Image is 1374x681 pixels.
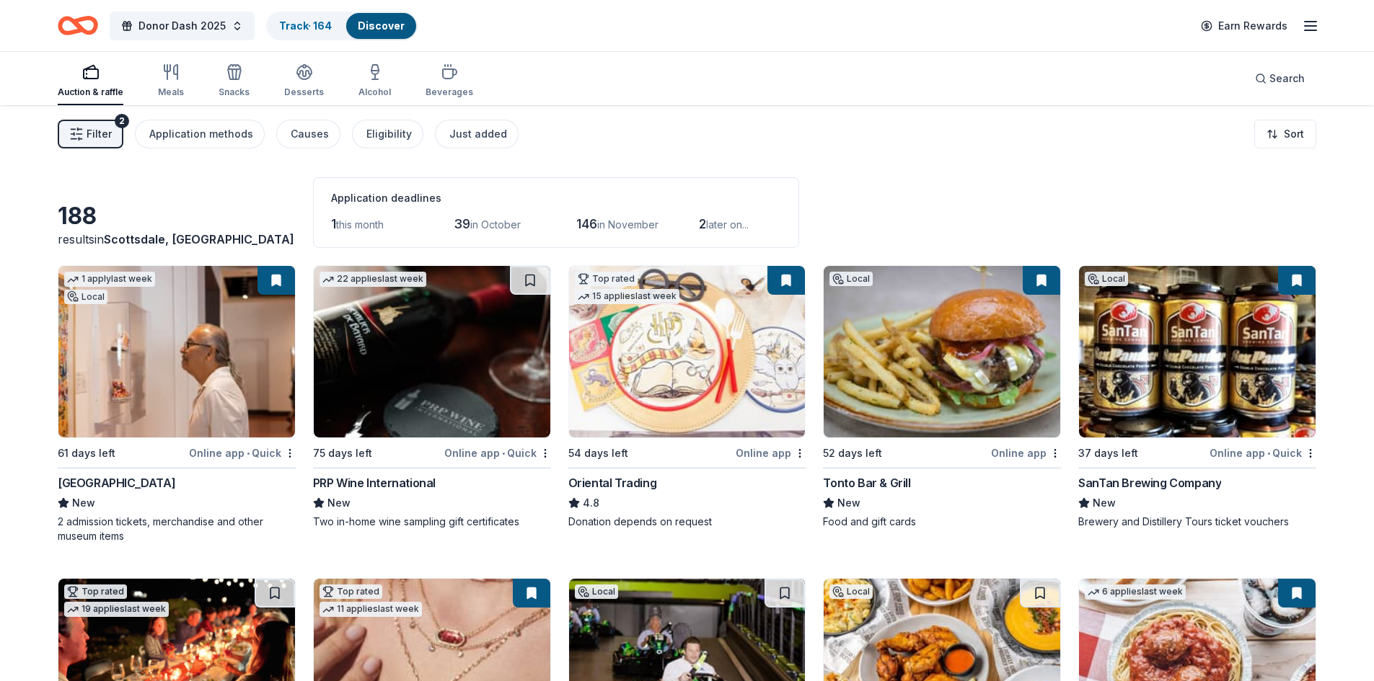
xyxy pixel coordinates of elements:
a: Image for SanTan Brewing CompanyLocal37 days leftOnline app•QuickSanTan Brewing CompanyNewBrewery... [1078,265,1316,529]
button: Search [1243,64,1316,93]
span: in November [597,218,659,231]
a: Image for Heard Museum1 applylast weekLocal61 days leftOnline app•Quick[GEOGRAPHIC_DATA]New2 admi... [58,265,296,543]
div: 11 applies last week [320,602,422,617]
div: 54 days left [568,445,628,462]
span: 4.8 [583,494,599,512]
div: 61 days left [58,445,115,462]
div: 188 [58,202,296,231]
a: Discover [358,19,405,32]
div: PRP Wine International [313,474,436,491]
img: Image for Tonto Bar & Grill [824,266,1060,437]
button: Donor Dash 2025 [110,12,255,40]
div: Application methods [149,125,253,143]
div: Local [829,272,873,286]
div: [GEOGRAPHIC_DATA] [58,474,175,491]
div: Oriental Trading [568,474,657,491]
button: Meals [158,58,184,105]
div: Local [829,584,873,599]
div: 52 days left [823,445,882,462]
span: Search [1269,70,1305,87]
span: Sort [1284,125,1304,143]
span: New [72,494,95,512]
div: Eligibility [366,125,412,143]
button: Filter2 [58,120,123,148]
div: results [58,231,296,248]
a: Image for Oriental TradingTop rated15 applieslast week54 days leftOnline appOriental Trading4.8Do... [568,265,806,529]
a: Image for PRP Wine International22 applieslast week75 days leftOnline app•QuickPRP Wine Internati... [313,265,551,529]
div: 2 [115,114,129,128]
button: Application methods [135,120,265,148]
span: New [327,494,351,512]
div: Alcohol [358,86,391,98]
div: Online app Quick [1210,444,1316,462]
div: Two in-home wine sampling gift certificates [313,515,551,529]
div: Desserts [284,86,324,98]
div: Application deadlines [331,190,781,207]
span: • [247,448,250,459]
div: Online app Quick [444,444,551,462]
button: Just added [435,120,519,148]
span: Donor Dash 2025 [138,17,226,35]
div: Brewery and Distillery Tours ticket vouchers [1078,515,1316,529]
div: Top rated [64,584,127,599]
div: 37 days left [1078,445,1138,462]
div: Online app [991,444,1061,462]
div: Online app [736,444,806,462]
a: Earn Rewards [1192,13,1296,39]
span: in October [470,218,521,231]
div: Auction & raffle [58,86,123,98]
div: 1 apply last week [64,272,155,287]
div: Just added [449,125,507,143]
div: Top rated [320,584,382,599]
span: • [1267,448,1270,459]
span: Filter [87,125,112,143]
div: Food and gift cards [823,515,1061,529]
span: 2 [699,216,706,231]
span: New [837,494,860,512]
div: Beverages [426,86,473,98]
img: Image for Heard Museum [58,266,295,437]
a: Track· 164 [279,19,332,32]
span: 39 [454,216,470,231]
img: Image for Oriental Trading [569,266,806,437]
button: Eligibility [352,120,423,148]
div: 6 applies last week [1085,584,1186,600]
img: Image for SanTan Brewing Company [1079,266,1316,437]
button: Track· 164Discover [266,12,418,40]
button: Auction & raffle [58,58,123,105]
div: Top rated [575,272,638,286]
div: 75 days left [313,445,372,462]
button: Beverages [426,58,473,105]
span: • [502,448,505,459]
div: Causes [291,125,329,143]
span: 1 [331,216,336,231]
span: Scottsdale, [GEOGRAPHIC_DATA] [104,232,294,246]
div: Tonto Bar & Grill [823,474,910,491]
span: later on... [706,218,749,231]
span: this month [336,218,384,231]
div: Local [1085,272,1128,286]
button: Causes [276,120,340,148]
div: Local [64,290,107,304]
div: Local [575,584,618,599]
div: Snacks [219,86,250,98]
a: Image for Tonto Bar & GrillLocal52 days leftOnline appTonto Bar & GrillNewFood and gift cards [823,265,1061,529]
span: 146 [576,216,597,231]
div: Meals [158,86,184,98]
button: Alcohol [358,58,391,105]
div: 22 applies last week [320,272,426,287]
div: 2 admission tickets, merchandise and other museum items [58,515,296,543]
button: Desserts [284,58,324,105]
div: 19 applies last week [64,602,169,617]
button: Snacks [219,58,250,105]
a: Home [58,9,98,43]
div: Online app Quick [189,444,296,462]
div: Donation depends on request [568,515,806,529]
div: SanTan Brewing Company [1078,474,1221,491]
div: 15 applies last week [575,289,679,304]
span: in [94,232,294,246]
span: New [1093,494,1116,512]
button: Sort [1254,120,1316,148]
img: Image for PRP Wine International [314,266,550,437]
